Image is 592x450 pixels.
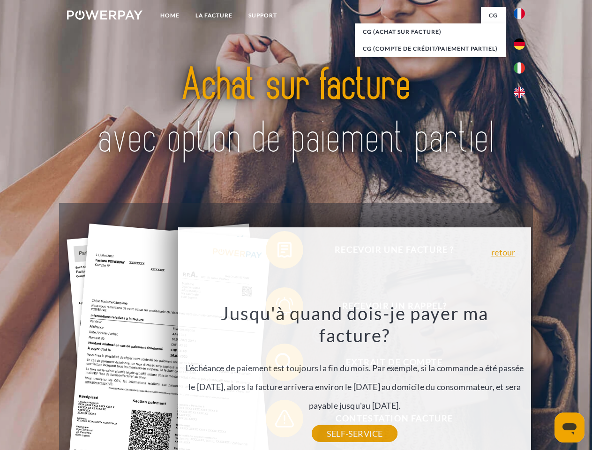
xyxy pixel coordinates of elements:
h3: Jusqu'à quand dois-je payer ma facture? [184,302,526,347]
img: de [514,38,525,50]
a: retour [491,248,515,256]
a: CG [481,7,506,24]
iframe: Bouton de lancement de la fenêtre de messagerie [555,412,585,442]
a: CG (Compte de crédit/paiement partiel) [355,40,506,57]
a: SELF-SERVICE [312,425,397,442]
a: LA FACTURE [187,7,240,24]
a: Support [240,7,285,24]
img: logo-powerpay-white.svg [67,10,142,20]
img: en [514,87,525,98]
img: title-powerpay_fr.svg [90,45,502,180]
img: it [514,62,525,74]
div: L'échéance de paiement est toujours la fin du mois. Par exemple, si la commande a été passée le [... [184,302,526,434]
img: fr [514,8,525,19]
a: CG (achat sur facture) [355,23,506,40]
a: Home [152,7,187,24]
